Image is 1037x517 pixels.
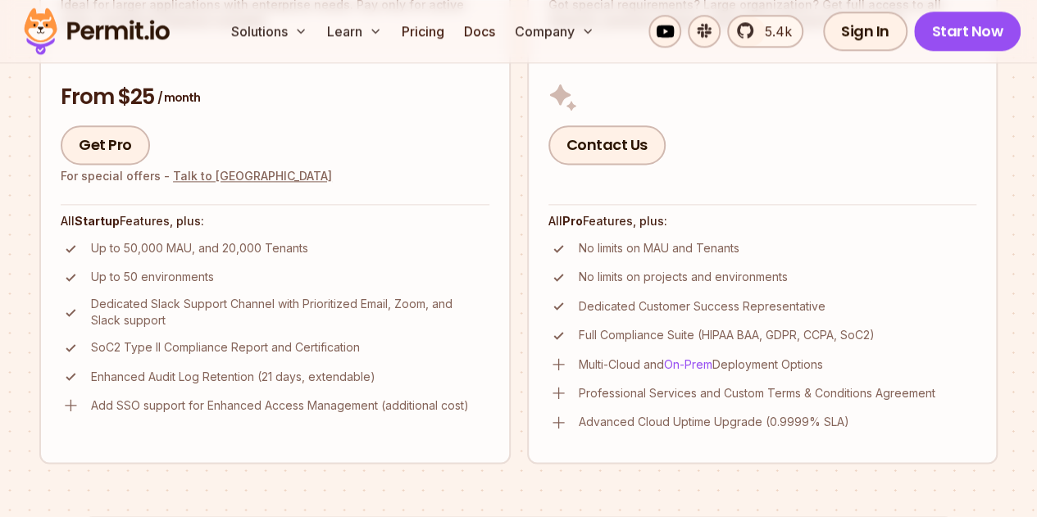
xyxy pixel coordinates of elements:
p: Dedicated Slack Support Channel with Prioritized Email, Zoom, and Slack support [91,296,489,329]
strong: Pro [562,214,583,228]
a: Docs [457,15,502,48]
span: 5.4k [755,21,792,41]
p: Multi-Cloud and Deployment Options [579,356,823,373]
button: Solutions [225,15,314,48]
p: Dedicated Customer Success Representative [579,298,826,315]
a: On-Prem [664,357,712,371]
p: Advanced Cloud Uptime Upgrade (0.9999% SLA) [579,414,849,430]
button: Company [508,15,601,48]
h4: All Features, plus: [61,213,489,229]
a: Talk to [GEOGRAPHIC_DATA] [173,169,332,183]
p: No limits on projects and environments [579,269,788,285]
a: Sign In [823,11,907,51]
a: Start Now [914,11,1021,51]
a: 5.4k [727,15,803,48]
a: Get Pro [61,125,150,165]
button: Learn [321,15,389,48]
div: For special offers - [61,168,332,184]
p: Add SSO support for Enhanced Access Management (additional cost) [91,397,469,414]
p: Professional Services and Custom Terms & Conditions Agreement [579,385,935,401]
p: Full Compliance Suite (HIPAA BAA, GDPR, CCPA, SoC2) [579,327,875,343]
strong: Startup [75,214,120,228]
p: Up to 50,000 MAU, and 20,000 Tenants [91,240,308,256]
h4: All Features, plus: [548,213,977,229]
p: No limits on MAU and Tenants [579,240,739,256]
a: Pricing [395,15,451,48]
img: Permit logo [16,3,177,59]
p: SoC2 Type II Compliance Report and Certification [91,339,360,356]
span: / month [157,89,200,106]
p: Enhanced Audit Log Retention (21 days, extendable) [91,369,375,385]
h3: From $25 [61,83,489,112]
a: Contact Us [548,125,666,165]
p: Up to 50 environments [91,269,214,285]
